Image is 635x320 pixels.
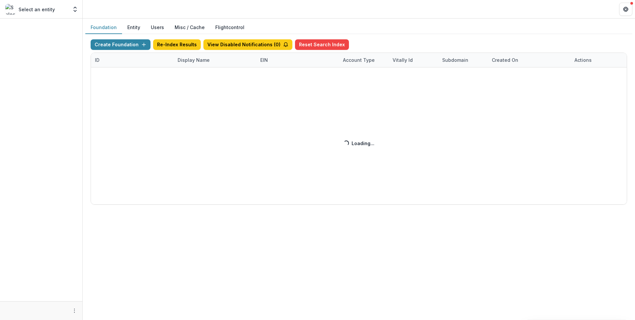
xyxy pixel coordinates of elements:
button: Users [146,21,169,34]
p: Select an entity [19,6,55,13]
button: Foundation [85,21,122,34]
button: Open entity switcher [70,3,80,16]
img: Select an entity [5,4,16,15]
a: Flightcontrol [215,24,244,31]
button: More [70,307,78,315]
button: Entity [122,21,146,34]
button: Get Help [619,3,632,16]
button: Misc / Cache [169,21,210,34]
